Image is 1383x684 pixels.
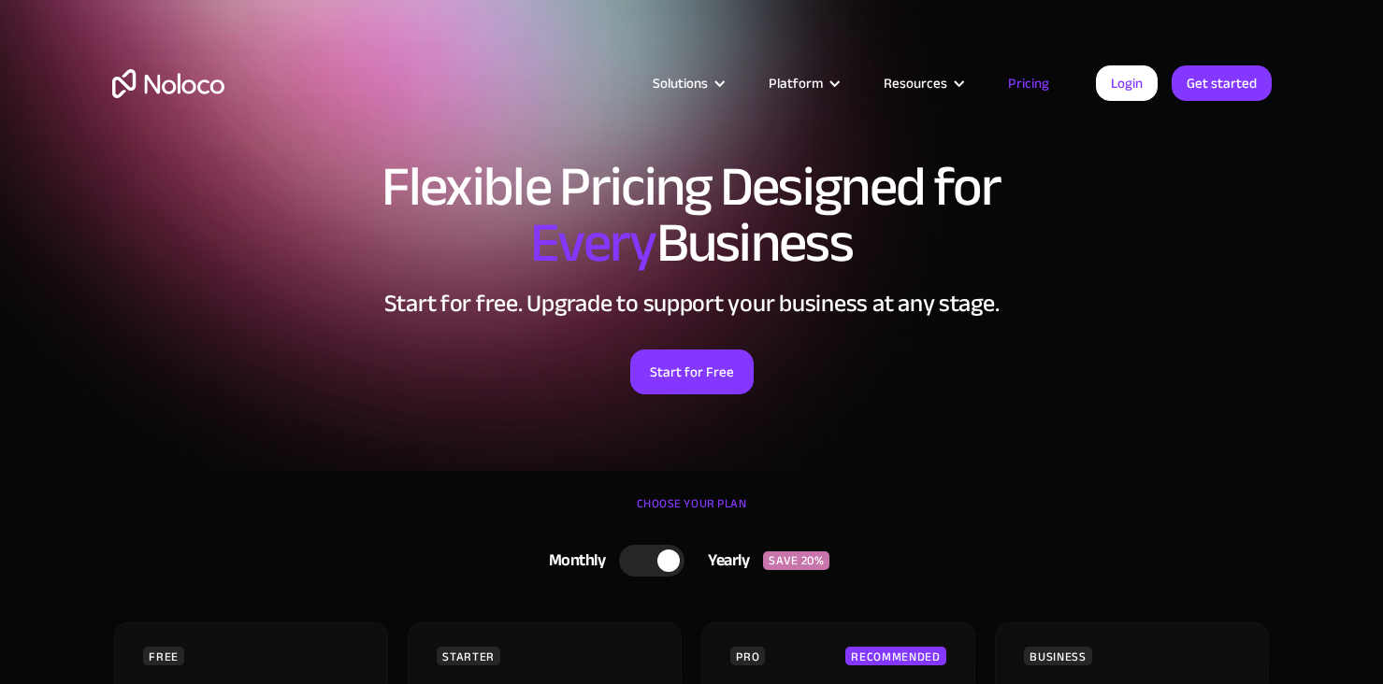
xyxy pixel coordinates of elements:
a: Get started [1172,65,1272,101]
div: BUSINESS [1024,647,1091,665]
div: STARTER [437,647,499,665]
div: Monthly [526,547,620,575]
div: Resources [884,71,947,95]
div: Platform [745,71,860,95]
div: RECOMMENDED [845,647,945,665]
h1: Flexible Pricing Designed for Business [112,159,1272,271]
div: Solutions [629,71,745,95]
div: Platform [769,71,823,95]
a: Pricing [985,71,1073,95]
div: SAVE 20% [763,551,829,570]
a: Login [1096,65,1158,101]
div: Solutions [653,71,708,95]
span: Every [530,191,656,295]
h2: Start for free. Upgrade to support your business at any stage. [112,290,1272,318]
div: FREE [143,647,184,665]
a: Start for Free [630,349,754,394]
div: Resources [860,71,985,95]
div: PRO [730,647,765,665]
a: home [112,69,224,98]
div: Yearly [684,547,763,575]
div: CHOOSE YOUR PLAN [112,490,1272,536]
